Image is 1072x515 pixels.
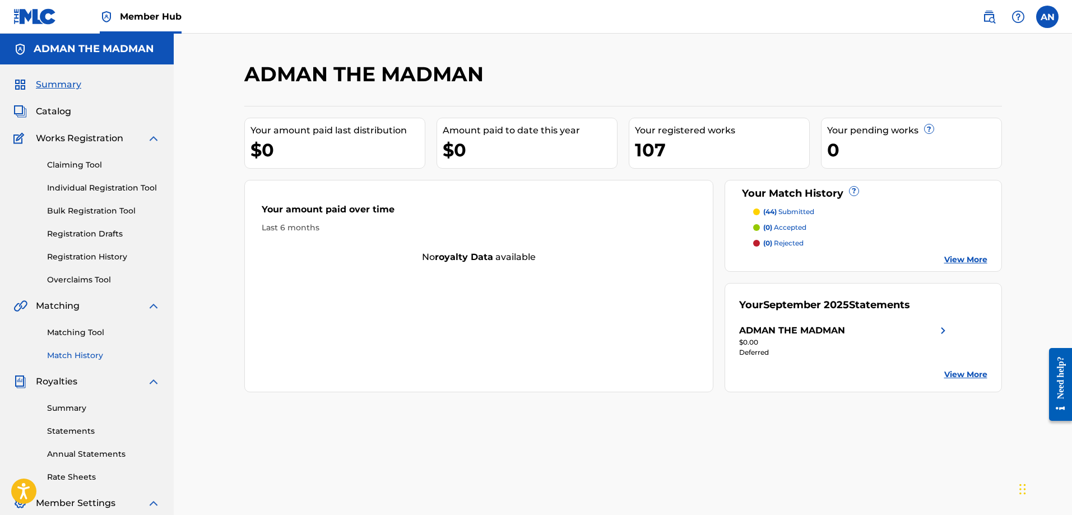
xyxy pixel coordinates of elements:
div: Deferred [739,347,950,358]
a: Match History [47,350,160,361]
img: right chevron icon [936,324,950,337]
strong: royalty data [435,252,493,262]
img: Top Rightsholder [100,10,113,24]
a: View More [944,369,987,381]
p: submitted [763,207,814,217]
div: Your amount paid over time [262,203,697,222]
img: Summary [13,78,27,91]
a: Annual Statements [47,448,160,460]
a: Overclaims Tool [47,274,160,286]
span: Matching [36,299,80,313]
div: Your registered works [635,124,809,137]
a: Registration Drafts [47,228,160,240]
div: 107 [635,137,809,163]
div: $0.00 [739,337,950,347]
img: expand [147,132,160,145]
a: CatalogCatalog [13,105,71,118]
h5: ADMAN THE MADMAN [34,43,154,55]
a: Individual Registration Tool [47,182,160,194]
a: SummarySummary [13,78,81,91]
a: Registration History [47,251,160,263]
span: Royalties [36,375,77,388]
div: User Menu [1036,6,1059,28]
div: Drag [1019,472,1026,506]
a: Summary [47,402,160,414]
span: ? [850,187,858,196]
span: Member Hub [120,10,182,23]
div: Help [1007,6,1029,28]
a: Public Search [978,6,1000,28]
img: expand [147,375,160,388]
iframe: Chat Widget [1016,461,1072,515]
span: September 2025 [763,299,849,311]
span: ? [925,124,934,133]
span: Catalog [36,105,71,118]
div: Your pending works [827,124,1001,137]
div: Your amount paid last distribution [250,124,425,137]
div: ADMAN THE MADMAN [739,324,845,337]
img: search [982,10,996,24]
p: accepted [763,222,806,233]
a: (0) rejected [753,238,987,248]
img: Royalties [13,375,27,388]
a: Claiming Tool [47,159,160,171]
div: Your Match History [739,186,987,201]
span: (0) [763,239,772,247]
span: (44) [763,207,777,216]
img: Member Settings [13,497,27,510]
h2: ADMAN THE MADMAN [244,62,489,87]
a: (0) accepted [753,222,987,233]
img: expand [147,299,160,313]
img: expand [147,497,160,510]
a: Bulk Registration Tool [47,205,160,217]
a: (44) submitted [753,207,987,217]
a: Matching Tool [47,327,160,338]
span: (0) [763,223,772,231]
a: Rate Sheets [47,471,160,483]
span: Member Settings [36,497,115,510]
span: Works Registration [36,132,123,145]
div: $0 [250,137,425,163]
img: Matching [13,299,27,313]
div: $0 [443,137,617,163]
img: Catalog [13,105,27,118]
iframe: Resource Center [1041,340,1072,430]
div: Amount paid to date this year [443,124,617,137]
p: rejected [763,238,804,248]
img: Accounts [13,43,27,56]
img: help [1011,10,1025,24]
img: Works Registration [13,132,28,145]
div: No available [245,250,713,264]
div: Your Statements [739,298,910,313]
img: MLC Logo [13,8,57,25]
a: Statements [47,425,160,437]
span: Summary [36,78,81,91]
div: 0 [827,137,1001,163]
div: Last 6 months [262,222,697,234]
a: ADMAN THE MADMANright chevron icon$0.00Deferred [739,324,950,358]
a: View More [944,254,987,266]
